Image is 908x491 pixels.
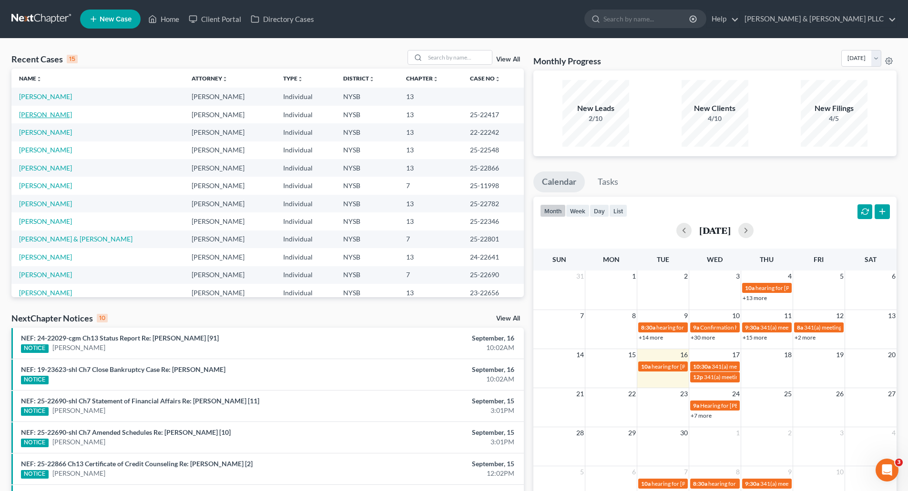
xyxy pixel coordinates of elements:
[887,388,897,400] span: 27
[21,460,253,468] a: NEF: 25-22866 Ch13 Certificate of Credit Counseling Re: [PERSON_NAME] [2]
[652,480,725,487] span: hearing for [PERSON_NAME]
[552,255,566,263] span: Sun
[682,103,748,114] div: New Clients
[589,171,627,192] a: Tasks
[462,212,524,230] td: 25-22346
[787,466,793,478] span: 9
[745,480,759,487] span: 9:30a
[336,195,398,212] td: NYSB
[631,466,637,478] span: 6
[704,373,796,381] span: 341(a) meeting for [PERSON_NAME]
[184,230,275,248] td: [PERSON_NAME]
[641,324,655,331] span: 8:30a
[801,114,867,123] div: 4/5
[603,255,620,263] span: Mon
[184,88,275,105] td: [PERSON_NAME]
[835,388,845,400] span: 26
[19,181,72,190] a: [PERSON_NAME]
[627,388,637,400] span: 22
[19,217,72,225] a: [PERSON_NAME]
[679,349,689,361] span: 16
[52,406,105,415] a: [PERSON_NAME]
[184,248,275,266] td: [PERSON_NAME]
[398,177,462,194] td: 7
[184,195,275,212] td: [PERSON_NAME]
[283,75,303,82] a: Typeunfold_more
[743,334,767,341] a: +15 more
[783,349,793,361] span: 18
[356,406,514,415] div: 3:01PM
[540,204,566,217] button: month
[693,324,699,331] span: 9a
[787,271,793,282] span: 4
[336,284,398,301] td: NYSB
[755,284,875,291] span: hearing for [PERSON_NAME] [PERSON_NAME]
[275,284,336,301] td: Individual
[691,412,712,419] a: +7 more
[735,271,741,282] span: 3
[19,200,72,208] a: [PERSON_NAME]
[839,427,845,439] span: 3
[575,271,585,282] span: 31
[579,466,585,478] span: 5
[462,106,524,123] td: 25-22417
[398,159,462,177] td: 13
[745,284,755,291] span: 10a
[100,16,132,23] span: New Case
[19,128,72,136] a: [PERSON_NAME]
[356,365,514,374] div: September, 16
[562,103,629,114] div: New Leads
[693,402,699,409] span: 9a
[356,374,514,384] div: 10:02AM
[52,437,105,447] a: [PERSON_NAME]
[192,75,228,82] a: Attorneyunfold_more
[336,123,398,141] td: NYSB
[641,363,651,370] span: 10a
[356,459,514,469] div: September, 15
[731,349,741,361] span: 17
[19,110,72,119] a: [PERSON_NAME]
[275,212,336,230] td: Individual
[21,344,49,353] div: NOTICE
[398,212,462,230] td: 13
[21,334,219,342] a: NEF: 24-22029-cgm Ch13 Status Report Re: [PERSON_NAME] [91]
[609,204,627,217] button: list
[745,324,759,331] span: 9:30a
[275,159,336,177] td: Individual
[356,428,514,437] div: September, 15
[887,310,897,321] span: 13
[336,248,398,266] td: NYSB
[496,315,520,322] a: View All
[222,76,228,82] i: unfold_more
[835,466,845,478] span: 10
[707,10,739,28] a: Help
[21,407,49,416] div: NOTICE
[743,294,767,301] a: +13 more
[184,106,275,123] td: [PERSON_NAME]
[336,230,398,248] td: NYSB
[876,459,898,481] iframe: Intercom live chat
[297,76,303,82] i: unfold_more
[693,373,703,381] span: 12p
[700,402,775,409] span: Hearing for [PERSON_NAME]
[731,310,741,321] span: 10
[184,141,275,159] td: [PERSON_NAME]
[462,284,524,301] td: 23-22656
[356,469,514,478] div: 12:02PM
[275,266,336,284] td: Individual
[835,310,845,321] span: 12
[740,10,896,28] a: [PERSON_NAME] & [PERSON_NAME] PLLC
[804,324,896,331] span: 341(a) meeting for [PERSON_NAME]
[783,310,793,321] span: 11
[336,212,398,230] td: NYSB
[336,177,398,194] td: NYSB
[731,388,741,400] span: 24
[398,123,462,141] td: 13
[184,284,275,301] td: [PERSON_NAME]
[398,88,462,105] td: 13
[631,271,637,282] span: 1
[787,427,793,439] span: 2
[21,439,49,447] div: NOTICE
[275,195,336,212] td: Individual
[184,266,275,284] td: [PERSON_NAME]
